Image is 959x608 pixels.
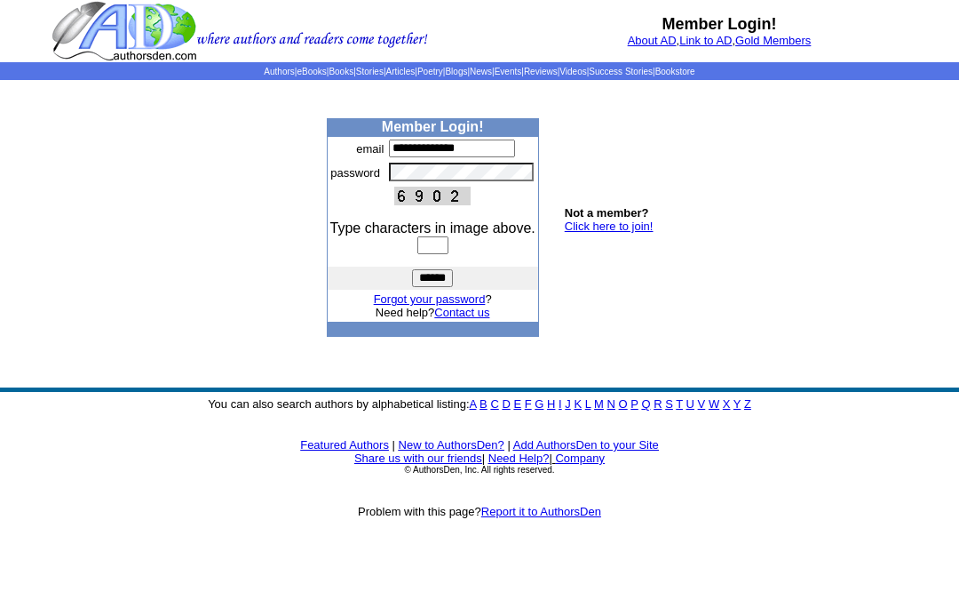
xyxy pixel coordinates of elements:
[208,397,751,411] font: You can also search authors by alphabetical listing:
[733,397,741,411] a: Y
[495,67,522,76] a: Events
[264,67,294,76] a: Authors
[619,397,628,411] a: O
[723,397,731,411] a: X
[630,397,638,411] a: P
[399,438,504,452] a: New to AuthorsDen?
[479,397,487,411] a: B
[297,67,326,76] a: eBooks
[565,220,654,233] a: Click here to join!
[709,397,719,411] a: W
[482,452,485,465] font: |
[392,438,395,452] font: |
[665,397,673,411] a: S
[434,306,489,319] a: Contact us
[679,34,732,47] a: Link to AD
[547,397,555,411] a: H
[744,397,751,411] a: Z
[594,397,604,411] a: M
[490,397,498,411] a: C
[374,292,486,306] a: Forgot your password
[513,397,521,411] a: E
[549,452,605,465] font: |
[535,397,543,411] a: G
[524,67,558,76] a: Reviews
[698,397,706,411] a: V
[607,397,615,411] a: N
[735,34,811,47] a: Gold Members
[330,166,380,180] font: password
[565,397,571,411] a: J
[264,67,694,76] span: | | | | | | | | | | | |
[585,397,591,411] a: L
[662,15,777,33] b: Member Login!
[394,187,471,205] img: This Is CAPTCHA Image
[565,206,649,220] b: Not a member?
[445,67,467,76] a: Blogs
[356,142,384,156] font: email
[386,67,416,76] a: Articles
[525,397,532,411] a: F
[382,119,484,134] b: Member Login!
[641,397,650,411] a: Q
[559,67,586,76] a: Videos
[574,397,582,411] a: K
[404,465,554,475] font: © AuthorsDen, Inc. All rights reserved.
[654,397,662,411] a: R
[329,67,353,76] a: Books
[354,452,482,465] a: Share us with our friends
[481,505,601,518] a: Report it to AuthorsDen
[374,292,492,306] font: ?
[330,220,535,236] font: Type characters in image above.
[559,397,562,411] a: I
[300,438,389,452] a: Featured Authors
[502,397,510,411] a: D
[628,34,812,47] font: , ,
[376,306,490,319] font: Need help?
[358,505,601,518] font: Problem with this page?
[589,67,653,76] a: Success Stories
[513,438,659,452] a: Add AuthorsDen to your Site
[417,67,443,76] a: Poetry
[507,438,510,452] font: |
[555,452,605,465] a: Company
[470,397,477,411] a: A
[628,34,677,47] a: About AD
[676,397,683,411] a: T
[655,67,695,76] a: Bookstore
[470,67,492,76] a: News
[356,67,384,76] a: Stories
[686,397,694,411] a: U
[488,452,550,465] a: Need Help?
